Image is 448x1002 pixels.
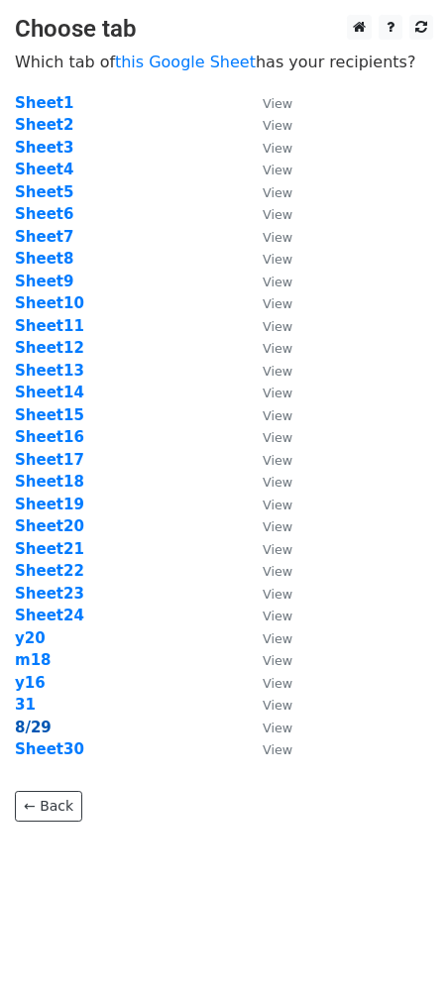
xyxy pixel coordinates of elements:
[263,564,292,579] small: View
[15,585,84,603] a: Sheet23
[263,141,292,156] small: View
[243,674,292,692] a: View
[15,250,73,268] a: Sheet8
[15,362,84,380] a: Sheet13
[263,319,292,334] small: View
[263,430,292,445] small: View
[243,250,292,268] a: View
[243,339,292,357] a: View
[263,475,292,490] small: View
[243,205,292,223] a: View
[243,607,292,624] a: View
[15,696,36,714] a: 31
[15,740,84,758] strong: Sheet30
[15,161,73,178] a: Sheet4
[263,96,292,111] small: View
[243,451,292,469] a: View
[243,384,292,401] a: View
[263,609,292,623] small: View
[115,53,256,71] a: this Google Sheet
[243,585,292,603] a: View
[263,252,292,267] small: View
[15,317,84,335] a: Sheet11
[15,339,84,357] a: Sheet12
[243,562,292,580] a: View
[243,540,292,558] a: View
[15,451,84,469] a: Sheet17
[15,791,82,822] a: ← Back
[243,719,292,736] a: View
[15,406,84,424] a: Sheet15
[15,205,73,223] strong: Sheet6
[263,118,292,133] small: View
[243,651,292,669] a: View
[243,629,292,647] a: View
[15,517,84,535] a: Sheet20
[15,562,84,580] a: Sheet22
[263,676,292,691] small: View
[15,139,73,157] strong: Sheet3
[243,473,292,491] a: View
[15,228,73,246] a: Sheet7
[243,317,292,335] a: View
[263,542,292,557] small: View
[15,607,84,624] a: Sheet24
[263,519,292,534] small: View
[263,275,292,289] small: View
[263,698,292,713] small: View
[15,384,84,401] a: Sheet14
[15,719,52,736] a: 8/29
[243,294,292,312] a: View
[263,386,292,400] small: View
[243,161,292,178] a: View
[263,742,292,757] small: View
[263,364,292,379] small: View
[243,139,292,157] a: View
[15,629,46,647] a: y20
[15,116,73,134] a: Sheet2
[243,406,292,424] a: View
[263,498,292,512] small: View
[243,228,292,246] a: View
[243,94,292,112] a: View
[15,52,433,72] p: Which tab of has your recipients?
[263,408,292,423] small: View
[15,428,84,446] strong: Sheet16
[263,721,292,735] small: View
[263,587,292,602] small: View
[243,517,292,535] a: View
[243,496,292,513] a: View
[15,540,84,558] a: Sheet21
[263,163,292,177] small: View
[243,362,292,380] a: View
[263,207,292,222] small: View
[349,907,448,1002] iframe: Chat Widget
[15,294,84,312] a: Sheet10
[15,651,52,669] a: m18
[15,473,84,491] a: Sheet18
[15,273,73,290] a: Sheet9
[263,631,292,646] small: View
[15,674,46,692] a: y16
[243,116,292,134] a: View
[15,183,73,201] a: Sheet5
